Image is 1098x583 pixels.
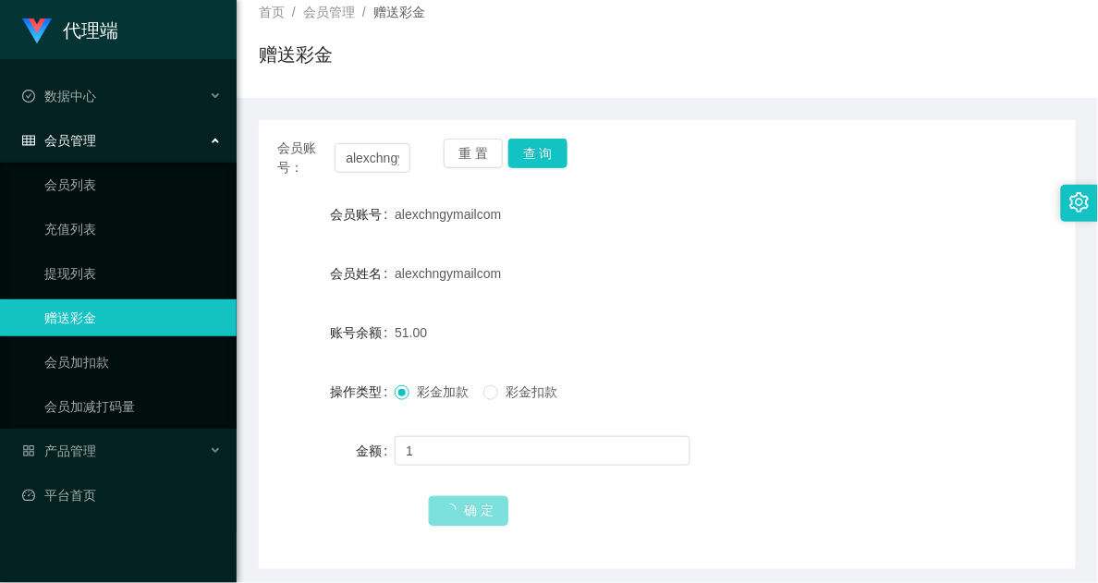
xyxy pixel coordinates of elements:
[44,211,222,248] a: 充值列表
[444,139,503,168] button: 重 置
[22,444,35,457] i: 图标： AppStore-O
[277,139,335,177] span: 会员账号：
[22,22,118,37] a: 代理端
[22,134,35,147] i: 图标： table
[395,207,501,222] span: alexchngymailcom
[409,384,476,399] span: 彩金加款
[303,5,355,19] span: 会员管理
[498,384,565,399] span: 彩金扣款
[1069,192,1090,213] i: 图标： 设置
[373,5,425,19] span: 赠送彩金
[335,143,410,173] input: 会员账号
[395,325,427,340] span: 51.00
[44,299,222,336] a: 赠送彩金
[44,166,222,203] a: 会员列表
[330,384,395,399] label: 操作类型
[44,89,96,103] font: 数据中心
[330,325,395,340] label: 账号余额
[259,41,333,68] h1: 赠送彩金
[292,5,296,19] span: /
[395,436,690,466] input: 请输入
[44,133,96,148] font: 会员管理
[63,1,118,60] h1: 代理端
[508,139,567,168] button: 查 询
[44,344,222,381] a: 会员加扣款
[44,443,96,458] font: 产品管理
[22,18,52,44] img: logo.9652507e.png
[356,443,395,458] label: 金额
[395,266,501,281] span: alexchngymailcom
[22,477,222,514] a: 图标： 仪表板平台首页
[22,90,35,103] i: 图标： check-circle-o
[259,5,285,19] span: 首页
[44,388,222,425] a: 会员加减打码量
[362,5,366,19] span: /
[330,207,395,222] label: 会员账号
[44,255,222,292] a: 提现列表
[330,266,395,281] label: 会员姓名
